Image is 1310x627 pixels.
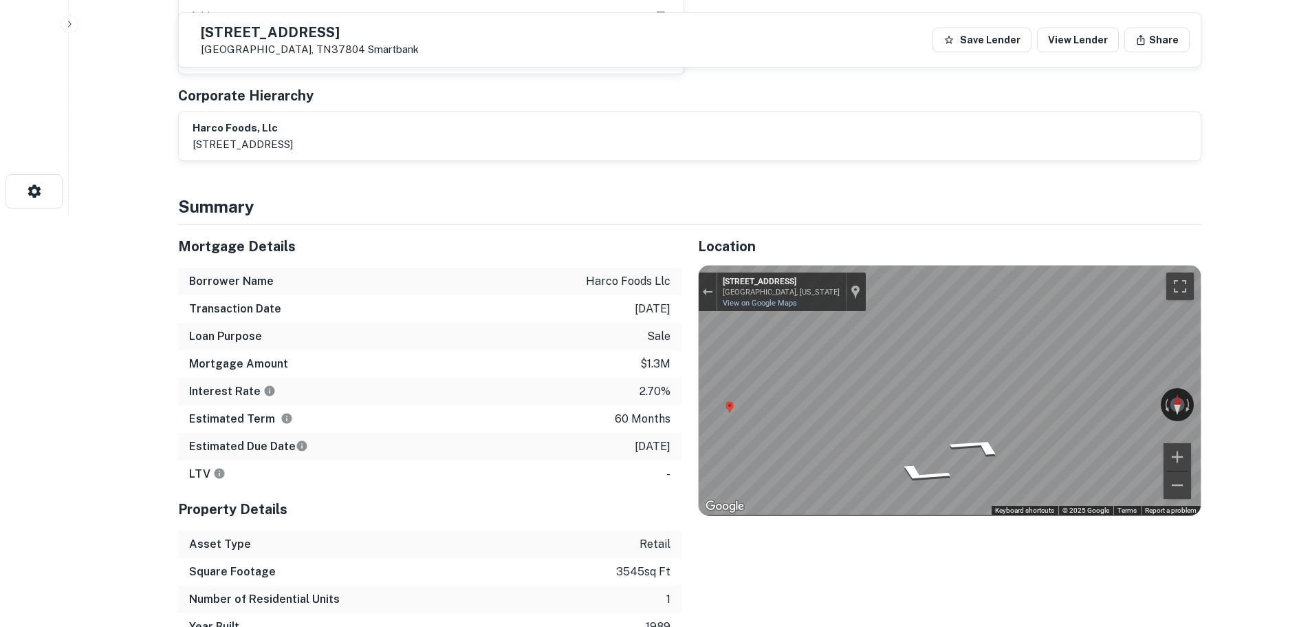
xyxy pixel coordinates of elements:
div: [STREET_ADDRESS] [723,277,840,288]
h6: Transaction Date [189,301,281,317]
div: Map [699,266,1201,515]
h6: Mortgage Amount [189,356,288,372]
h6: Number of Residential Units [189,591,340,608]
button: Keyboard shortcuts [995,506,1054,516]
button: Exit the Street View [699,283,717,301]
path: Go Southwest, TN-33 [870,458,973,489]
p: Address [190,8,230,28]
img: Google [702,498,747,516]
button: Rotate clockwise [1184,388,1194,421]
a: Open this area in Google Maps (opens a new window) [702,498,747,516]
h6: LTV [189,466,226,482]
span: © 2025 Google [1062,507,1109,514]
button: Zoom in [1164,443,1191,471]
h5: Mortgage Details [178,236,681,257]
iframe: Chat Widget [1241,517,1310,583]
p: retail [640,536,670,553]
h6: Estimated Term [189,411,293,427]
p: 60 months [615,411,670,427]
h6: Loan Purpose [189,328,262,345]
h6: Borrower Name [189,273,274,290]
svg: Estimate is based on a standard schedule for this type of loan. [296,440,308,452]
button: Toggle fullscreen view [1166,273,1194,300]
p: 1 [666,591,670,608]
h5: Property Details [178,499,681,520]
button: Reset the view [1170,388,1184,421]
a: [STREET_ADDRESS] [538,10,646,25]
h6: Square Footage [189,564,276,580]
svg: The interest rates displayed on the website are for informational purposes only and may be report... [263,385,276,397]
p: [DATE] [635,438,670,455]
path: Go Northeast, E Broadway Ave [926,431,1029,462]
h6: Asset Type [189,536,251,553]
p: $1.3m [640,356,670,372]
p: - [666,466,670,482]
div: [GEOGRAPHIC_DATA], [US_STATE] [723,288,840,297]
a: Terms [1117,507,1137,514]
h6: Interest Rate [189,383,276,400]
h5: Location [698,236,1201,257]
button: Share [1124,28,1190,52]
p: 3545 sq ft [616,564,670,580]
p: harco foods llc [586,273,670,290]
svg: LTVs displayed on the website are for informational purposes only and may be reported incorrectly... [213,467,226,480]
p: 2.70% [640,383,670,400]
h5: Corporate Hierarchy [178,85,314,106]
h6: harco foods, llc [193,120,293,136]
a: View on Google Maps [723,299,797,308]
p: sale [647,328,670,345]
h4: Summary [178,194,1201,219]
h6: Estimated Due Date [189,438,308,455]
button: Save Lender [932,28,1031,52]
button: Zoom out [1164,471,1191,499]
h5: [STREET_ADDRESS] [201,25,419,39]
p: [STREET_ADDRESS] [193,136,293,153]
a: Show location on map [851,284,860,299]
a: View Lender [1037,28,1119,52]
p: [DATE] [635,301,670,317]
div: Street View [699,266,1201,515]
p: [GEOGRAPHIC_DATA], TN37804 [201,43,419,56]
button: Copy Address [652,8,673,28]
button: Rotate counterclockwise [1161,388,1170,421]
a: Smartbank [368,43,419,55]
svg: Term is based on a standard schedule for this type of loan. [281,412,293,425]
a: Report a problem [1145,507,1197,514]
